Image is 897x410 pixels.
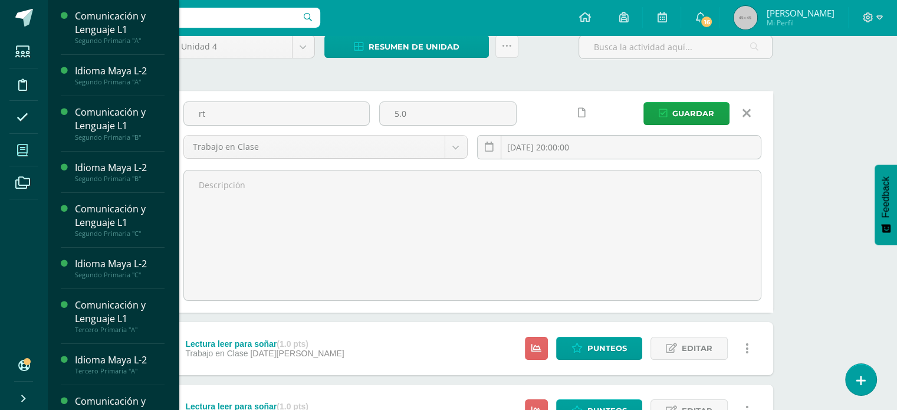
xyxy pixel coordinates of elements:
[734,6,757,29] img: 45x45
[75,106,165,133] div: Comunicación y Lenguaje L1
[587,337,627,359] span: Punteos
[75,37,165,45] div: Segundo Primaria "A"
[75,353,165,375] a: Idioma Maya L-2Tercero Primaria "A"
[75,78,165,86] div: Segundo Primaria "A"
[766,18,834,28] span: Mi Perfil
[193,136,436,158] span: Trabajo en Clase
[75,9,165,37] div: Comunicación y Lenguaje L1
[184,102,369,125] input: Título
[181,35,283,58] span: Unidad 4
[880,176,891,218] span: Feedback
[682,337,712,359] span: Editar
[185,339,344,349] div: Lectura leer para soñar
[55,8,320,28] input: Busca un usuario...
[766,7,834,19] span: [PERSON_NAME]
[75,161,165,183] a: Idioma Maya L-2Segundo Primaria "B"
[324,35,489,58] a: Resumen de unidad
[478,136,761,159] input: Fecha de entrega
[700,15,713,28] span: 16
[75,9,165,45] a: Comunicación y Lenguaje L1Segundo Primaria "A"
[277,339,308,349] strong: (1.0 pts)
[75,161,165,175] div: Idioma Maya L-2
[75,353,165,367] div: Idioma Maya L-2
[75,175,165,183] div: Segundo Primaria "B"
[75,229,165,238] div: Segundo Primaria "C"
[369,36,459,58] span: Resumen de unidad
[75,202,165,229] div: Comunicación y Lenguaje L1
[556,337,642,360] a: Punteos
[380,102,516,125] input: Puntos máximos
[184,136,467,158] a: Trabajo en Clase
[75,257,165,279] a: Idioma Maya L-2Segundo Primaria "C"
[75,271,165,279] div: Segundo Primaria "C"
[875,165,897,245] button: Feedback - Mostrar encuesta
[172,35,314,58] a: Unidad 4
[75,64,165,86] a: Idioma Maya L-2Segundo Primaria "A"
[75,299,165,334] a: Comunicación y Lenguaje L1Tercero Primaria "A"
[75,202,165,238] a: Comunicación y Lenguaje L1Segundo Primaria "C"
[75,257,165,271] div: Idioma Maya L-2
[185,349,248,358] span: Trabajo en Clase
[75,367,165,375] div: Tercero Primaria "A"
[672,103,714,124] span: Guardar
[75,106,165,141] a: Comunicación y Lenguaje L1Segundo Primaria "B"
[75,299,165,326] div: Comunicación y Lenguaje L1
[643,102,730,125] button: Guardar
[579,35,772,58] input: Busca la actividad aquí...
[250,349,344,358] span: [DATE][PERSON_NAME]
[75,64,165,78] div: Idioma Maya L-2
[75,133,165,142] div: Segundo Primaria "B"
[75,326,165,334] div: Tercero Primaria "A"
